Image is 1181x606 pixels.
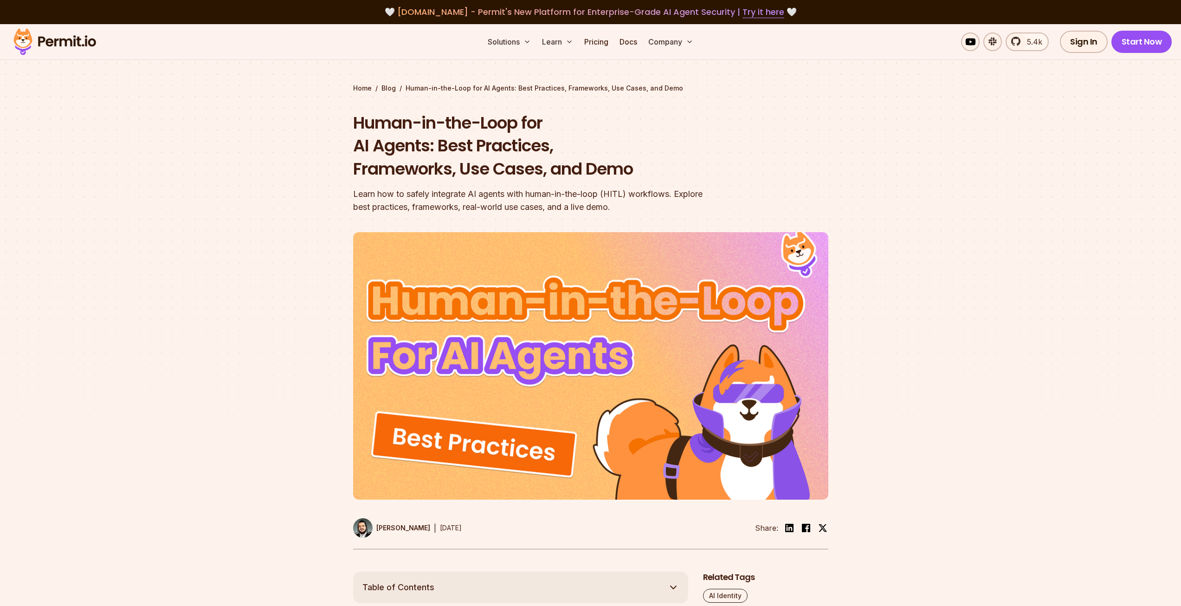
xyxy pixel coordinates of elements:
[703,589,748,603] a: AI Identity
[703,572,828,583] h2: Related Tags
[755,522,778,534] li: Share:
[353,84,828,93] div: / /
[9,26,100,58] img: Permit logo
[362,581,434,594] span: Table of Contents
[353,232,828,500] img: Human-in-the-Loop for AI Agents: Best Practices, Frameworks, Use Cases, and Demo
[434,522,436,534] div: |
[353,188,710,214] div: Learn how to safely integrate AI agents with human-in-the-loop (HITL) workflows. Explore best pra...
[800,522,812,534] img: facebook
[353,572,688,603] button: Table of Contents
[381,84,396,93] a: Blog
[376,523,430,533] p: [PERSON_NAME]
[818,523,827,533] img: twitter
[784,522,795,534] img: linkedin
[1060,31,1108,53] a: Sign In
[353,84,372,93] a: Home
[353,518,373,538] img: Gabriel L. Manor
[484,33,535,51] button: Solutions
[538,33,577,51] button: Learn
[645,33,697,51] button: Company
[1006,33,1049,51] a: 5.4k
[616,33,641,51] a: Docs
[1021,36,1042,47] span: 5.4k
[742,6,784,18] a: Try it here
[22,6,1159,19] div: 🤍 🤍
[581,33,612,51] a: Pricing
[1111,31,1172,53] a: Start Now
[440,524,462,532] time: [DATE]
[353,111,710,181] h1: Human-in-the-Loop for AI Agents: Best Practices, Frameworks, Use Cases, and Demo
[397,6,784,18] span: [DOMAIN_NAME] - Permit's New Platform for Enterprise-Grade AI Agent Security |
[353,518,430,538] a: [PERSON_NAME]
